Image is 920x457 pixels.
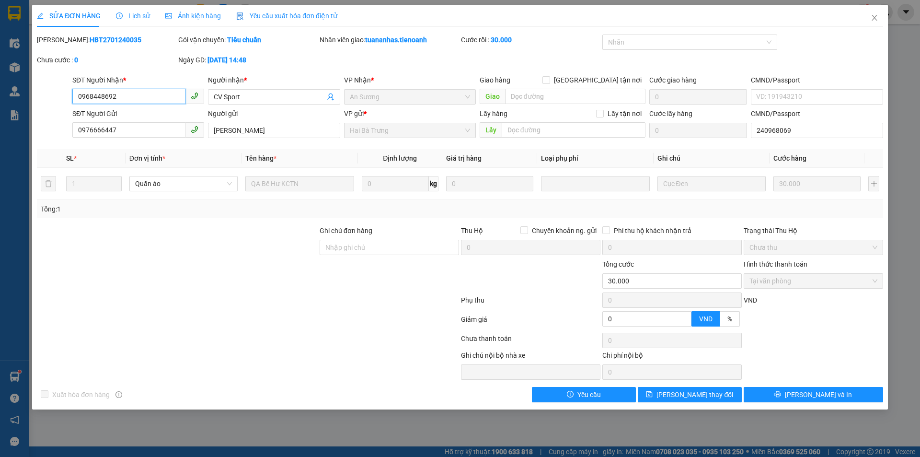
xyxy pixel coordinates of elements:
[532,387,636,402] button: exclamation-circleYêu cầu
[49,4,139,19] div: Nhà xe Tiến Oanh
[41,204,355,214] div: Tổng: 1
[461,35,600,45] div: Cước rồi :
[654,149,770,168] th: Ghi chú
[191,126,198,133] span: phone
[774,391,781,398] span: printer
[773,176,861,191] input: 0
[480,122,502,138] span: Lấy
[656,389,733,400] span: [PERSON_NAME] thay đổi
[66,154,74,162] span: SL
[13,65,17,73] span: 1
[50,65,54,73] span: 0
[116,12,150,20] span: Lịch sử
[74,56,78,64] b: 0
[577,389,601,400] span: Yêu cầu
[657,176,766,191] input: Ghi Chú
[749,274,877,288] span: Tại văn phòng
[638,387,742,402] button: save[PERSON_NAME] thay đổi
[178,35,318,45] div: Gói vận chuyển:
[4,43,72,53] div: Gửi:
[491,36,512,44] b: 30.000
[72,108,204,119] div: SĐT Người Gửi
[751,108,883,119] div: CMND/Passport
[191,92,198,100] span: phone
[461,350,600,364] div: Ghi chú nội bộ nhà xe
[320,227,372,234] label: Ghi chú đơn hàng
[207,56,246,64] b: [DATE] 14:48
[4,4,43,43] img: logo.jpg
[350,123,470,138] span: Hai Bà Trưng
[48,389,114,400] span: Xuất hóa đơn hàng
[165,12,221,20] span: Ảnh kiện hàng
[460,295,601,312] div: Phụ thu
[649,89,747,105] input: Cước giao hàng
[528,225,600,236] span: Chuyển khoản ng. gửi
[41,176,56,191] button: delete
[115,391,122,398] span: info-circle
[602,350,742,364] div: Chi phí nội bộ
[868,176,879,191] button: plus
[245,176,354,191] input: VD: Bàn, Ghế
[227,36,261,44] b: Tiêu chuẩn
[4,64,38,85] div: SL:
[101,55,139,62] span: 0979218357
[610,225,695,236] span: Phí thu hộ khách nhận trả
[320,240,459,255] input: Ghi chú đơn hàng
[744,296,757,304] span: VND
[37,55,176,65] div: Chưa cước :
[236,12,337,20] span: Yêu cầu xuất hóa đơn điện tử
[23,55,54,62] span: LAB RUBY
[649,110,692,117] label: Cước lấy hàng
[773,154,806,162] span: Cước hàng
[236,12,244,20] img: icon
[871,14,878,22] span: close
[208,108,340,119] div: Người gửi
[429,176,438,191] span: kg
[480,89,505,104] span: Giao
[178,55,318,65] div: Ngày GD:
[861,5,888,32] button: Close
[604,108,645,119] span: Lấy tận nơi
[245,154,276,162] span: Tên hàng
[37,12,44,19] span: edit
[72,64,106,85] div: CC :
[365,36,427,44] b: tuananhas.tienoanh
[727,315,732,323] span: %
[460,333,601,350] div: Chưa thanh toán
[344,108,476,119] div: VP gửi
[480,110,507,117] span: Lấy hàng
[72,53,139,64] div: SĐT:
[502,122,645,138] input: Dọc đường
[461,227,483,234] span: Thu Hộ
[129,154,165,162] span: Đơn vị tính
[699,315,713,323] span: VND
[165,12,172,19] span: picture
[550,75,645,85] span: [GEOGRAPHIC_DATA] tận nơi
[744,225,883,236] div: Trạng thái Thu Hộ
[106,64,140,85] div: Tổng:
[135,176,232,191] span: Quần áo
[90,36,141,44] b: HBT2701240035
[37,12,101,20] span: SỬA ĐƠN HÀNG
[567,391,574,398] span: exclamation-circle
[16,44,50,52] span: HOÀN HẢO
[602,260,634,268] span: Tổng cước
[505,89,645,104] input: Dọc đường
[383,154,417,162] span: Định lượng
[744,260,807,268] label: Hình thức thanh toán
[649,123,747,138] input: Cước lấy hàng
[480,76,510,84] span: Giao hàng
[72,43,139,53] div: SĐT:
[537,149,653,168] th: Loại phụ phí
[460,314,601,331] div: Giảm giá
[446,176,533,191] input: 0
[83,65,104,73] span: 30.000
[446,154,482,162] span: Giá trị hàng
[208,75,340,85] div: Người nhận
[327,93,334,101] span: user-add
[350,90,470,104] span: An Sương
[49,19,139,31] div: Ngày gửi: 16:13 [DATE]
[744,387,883,402] button: printer[PERSON_NAME] và In
[320,35,459,45] div: Nhân viên giao:
[751,75,883,85] div: CMND/Passport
